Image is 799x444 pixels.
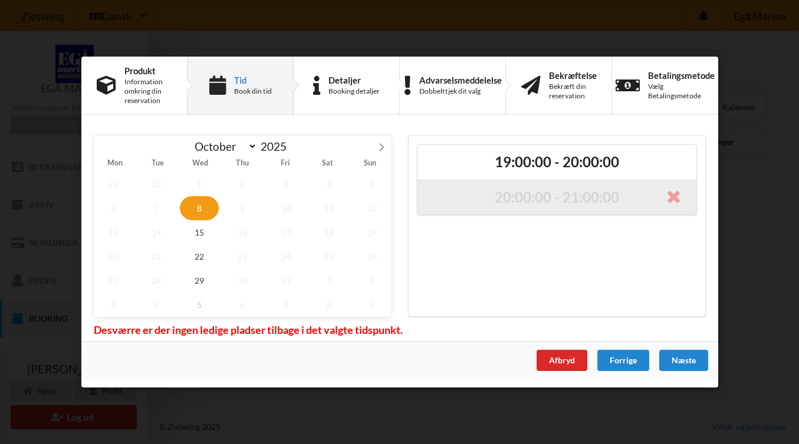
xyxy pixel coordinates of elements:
[180,220,219,244] span: October 15, 2025
[353,220,392,244] span: October 19, 2025
[137,196,176,220] span: October 7, 2025
[223,220,262,244] span: October 16, 2025
[221,160,264,167] span: Thu
[137,244,176,269] span: October 21, 2025
[353,269,392,293] span: November 2, 2025
[548,82,596,101] div: Bekræft din reservation
[180,196,219,220] span: October 8, 2025
[137,269,176,293] span: October 28, 2025
[419,87,501,96] div: Dobbelttjek dit valg
[189,139,257,154] select: Month
[353,172,392,196] span: October 5, 2025
[223,269,262,293] span: October 30, 2025
[94,293,133,317] span: November 3, 2025
[223,172,262,196] span: October 2, 2025
[266,172,305,196] span: October 3, 2025
[137,172,176,196] span: September 30, 2025
[328,75,380,85] div: Detaljer
[328,87,380,96] div: Booking detaljer
[266,244,305,269] span: October 24, 2025
[94,196,133,220] span: October 6, 2025
[257,140,296,153] input: Year
[597,350,649,371] div: Forrige
[136,160,179,167] span: Tue
[648,71,715,80] div: Betalingsmetode
[419,75,501,85] div: Advarselsmeddelelse
[180,269,219,293] span: October 29, 2025
[124,77,172,105] div: Information omkring din reservation
[180,172,219,196] span: October 1, 2025
[124,66,172,75] div: Produkt
[310,196,348,220] span: October 11, 2025
[180,244,219,269] span: October 22, 2025
[266,196,305,220] span: October 10, 2025
[94,172,133,196] span: September 29, 2025
[264,160,306,167] span: Fri
[310,269,348,293] span: November 1, 2025
[137,293,176,317] span: November 4, 2025
[234,87,271,96] div: Book din tid
[648,82,715,101] div: Vælg Betalingsmetode
[310,172,348,196] span: October 4, 2025
[234,75,271,85] div: Tid
[536,350,587,371] div: Afbryd
[94,269,133,293] span: October 27, 2025
[548,71,596,80] div: Bekræftelse
[426,188,688,206] h2: 20:00:00 - 21:00:00
[223,244,262,269] span: October 23, 2025
[94,220,133,244] span: October 13, 2025
[353,196,392,220] span: October 12, 2025
[353,293,392,317] span: November 9, 2025
[180,293,219,317] span: November 5, 2025
[223,196,262,220] span: October 9, 2025
[353,244,392,269] span: October 26, 2025
[179,160,221,167] span: Wed
[426,153,688,171] h2: 19:00:00 - 20:00:00
[223,293,262,317] span: November 6, 2025
[137,220,176,244] span: October 14, 2025
[266,269,305,293] span: October 31, 2025
[266,293,305,317] span: November 7, 2025
[310,244,348,269] span: October 25, 2025
[86,323,411,337] span: Desværre er der ingen ledige pladser tilbage i det valgte tidspunkt.
[306,160,348,167] span: Sat
[659,350,708,371] div: Næste
[94,160,136,167] span: Mon
[310,220,348,244] span: October 18, 2025
[266,220,305,244] span: October 17, 2025
[310,293,348,317] span: November 8, 2025
[348,160,391,167] span: Sun
[94,244,133,269] span: October 20, 2025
